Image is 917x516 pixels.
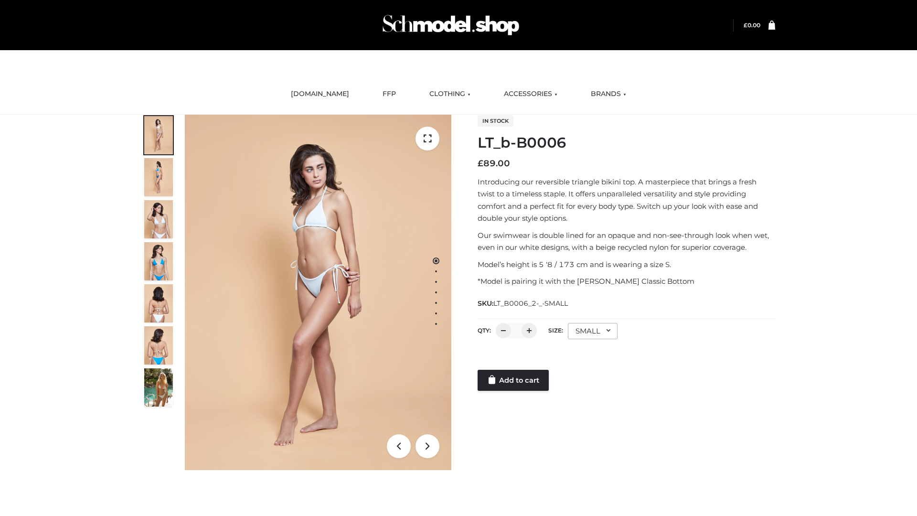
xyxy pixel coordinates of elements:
[478,370,549,391] a: Add to cart
[568,323,618,339] div: SMALL
[478,298,569,309] span: SKU:
[548,327,563,334] label: Size:
[379,6,522,44] img: Schmodel Admin 964
[478,275,775,288] p: *Model is pairing it with the [PERSON_NAME] Classic Bottom
[144,200,173,238] img: ArielClassicBikiniTop_CloudNine_AzureSky_OW114ECO_3-scaled.jpg
[375,84,403,105] a: FFP
[478,158,483,169] span: £
[478,158,510,169] bdi: 89.00
[744,21,747,29] span: £
[284,84,356,105] a: [DOMAIN_NAME]
[478,134,775,151] h1: LT_b-B0006
[493,299,568,308] span: LT_B0006_2-_-SMALL
[478,229,775,254] p: Our swimwear is double lined for an opaque and non-see-through look when wet, even in our white d...
[185,115,451,470] img: ArielClassicBikiniTop_CloudNine_AzureSky_OW114ECO_1
[144,284,173,322] img: ArielClassicBikiniTop_CloudNine_AzureSky_OW114ECO_7-scaled.jpg
[144,326,173,365] img: ArielClassicBikiniTop_CloudNine_AzureSky_OW114ECO_8-scaled.jpg
[422,84,478,105] a: CLOTHING
[144,116,173,154] img: ArielClassicBikiniTop_CloudNine_AzureSky_OW114ECO_1-scaled.jpg
[744,21,760,29] a: £0.00
[478,176,775,225] p: Introducing our reversible triangle bikini top. A masterpiece that brings a fresh twist to a time...
[144,158,173,196] img: ArielClassicBikiniTop_CloudNine_AzureSky_OW114ECO_2-scaled.jpg
[144,368,173,407] img: Arieltop_CloudNine_AzureSky2.jpg
[744,21,760,29] bdi: 0.00
[144,242,173,280] img: ArielClassicBikiniTop_CloudNine_AzureSky_OW114ECO_4-scaled.jpg
[478,258,775,271] p: Model’s height is 5 ‘8 / 173 cm and is wearing a size S.
[478,115,513,127] span: In stock
[478,327,491,334] label: QTY:
[497,84,565,105] a: ACCESSORIES
[584,84,633,105] a: BRANDS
